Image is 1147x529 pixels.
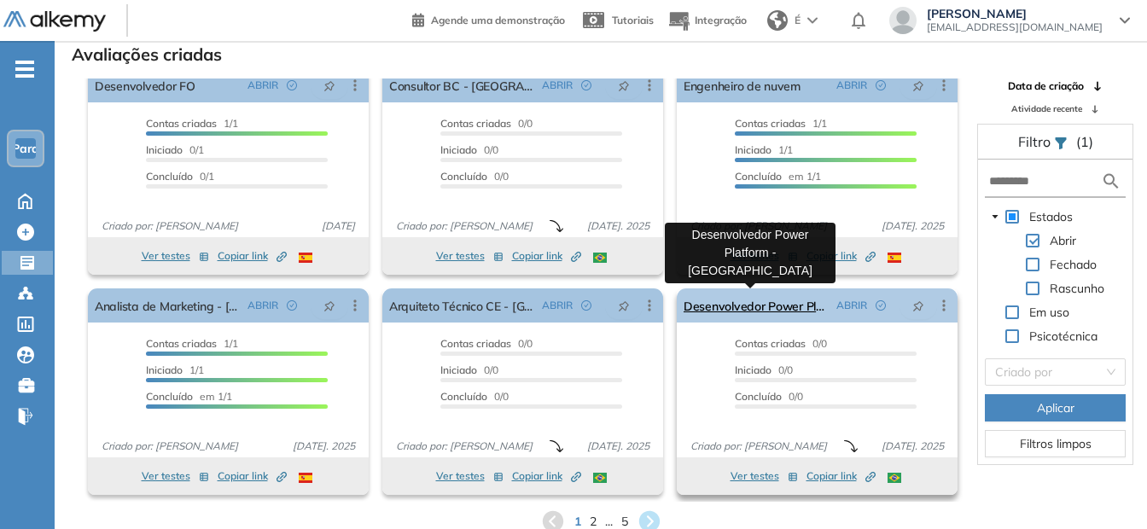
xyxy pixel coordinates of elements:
[888,253,901,263] img: ESP
[735,143,793,156] span: 1/1
[146,337,238,350] span: 1/1
[1076,131,1093,152] span: (1)
[735,143,771,156] span: Iniciado
[440,117,533,130] span: 0/0
[389,288,535,323] a: Arquiteto Técnico CE - [GEOGRAPHIC_DATA]
[1037,398,1074,417] span: Aplicar
[146,337,217,350] span: Contas criadas
[146,390,193,403] span: Concluído
[1029,328,1098,344] span: Psicotécnica
[875,218,951,234] span: [DATE]. 2025
[311,292,348,319] button: Tacha
[323,78,335,92] span: Tacha
[1050,257,1097,272] span: Fechado
[440,337,511,350] span: Contas criadas
[436,248,485,264] font: Ver testes
[146,390,232,403] span: em 1/1
[581,80,591,90] span: Círculo de verificação
[667,3,747,39] button: Integração
[436,466,504,486] button: Ver testes
[146,363,183,376] span: Iniciado
[440,337,533,350] span: 0/0
[985,394,1126,421] button: Aplicar
[440,143,477,156] span: Iniciado
[440,170,509,183] span: 0/0
[806,248,857,264] font: Copiar link
[142,246,209,266] button: Ver testes
[735,363,793,376] span: 0/0
[735,170,821,183] span: em 1/1
[218,248,268,264] font: Copiar link
[436,468,485,484] font: Ver testes
[580,218,656,234] span: [DATE]. 2025
[1018,133,1054,150] span: Filtro
[299,473,312,483] img: ESP
[1008,78,1084,94] span: Data de criação
[72,44,222,65] h3: Avaliações criadas
[1011,102,1082,115] span: Atividade recente
[512,466,581,486] button: Copiar link
[440,170,487,183] span: Concluído
[247,298,278,313] span: ABRIR
[389,439,539,454] span: Criado por: [PERSON_NAME]
[1050,233,1076,248] span: Abrir
[315,218,362,234] span: [DATE]
[836,78,867,93] span: ABRIR
[142,248,190,264] font: Ver testes
[612,14,654,26] span: Tutoriais
[912,299,924,312] span: Tacha
[1101,171,1121,192] img: search icon
[1046,230,1080,251] span: Abiertas
[436,246,504,266] button: Ver testes
[807,17,818,24] img: arrow
[876,300,886,311] span: Círculo de verificação
[593,473,607,483] img: SUTIÃ
[95,439,245,454] span: Criado por: [PERSON_NAME]
[695,14,747,26] span: Integração
[95,288,241,323] a: Analista de Marketing - [GEOGRAPHIC_DATA]
[605,72,643,99] button: Tacha
[912,78,924,92] span: Tacha
[806,466,876,486] button: Copiar link
[440,363,498,376] span: 0/0
[888,473,901,483] img: SUTIÃ
[735,117,806,130] span: Contas criadas
[146,170,214,183] span: 0/1
[900,72,937,99] button: Tacha
[146,363,204,376] span: 1/1
[731,466,798,486] button: Ver testes
[1026,206,1076,227] span: Estados
[593,253,607,263] img: SUTIÃ
[389,68,535,102] a: Consultor BC - [GEOGRAPHIC_DATA]
[287,300,297,311] span: Círculo de verificação
[218,468,268,484] font: Copiar link
[735,117,827,130] span: 1/1
[389,218,539,234] span: Criado por: [PERSON_NAME]
[146,117,217,130] span: Contas criadas
[440,390,487,403] span: Concluído
[142,466,209,486] button: Ver testes
[218,246,287,266] button: Copiar link
[287,80,297,90] span: Círculo de verificação
[927,7,1103,20] span: [PERSON_NAME]
[684,439,834,454] span: Criado por: [PERSON_NAME]
[806,468,857,484] font: Copiar link
[735,170,782,183] span: Concluído
[247,78,278,93] span: ABRIR
[323,299,335,312] span: Tacha
[731,468,779,484] font: Ver testes
[15,67,34,71] i: -
[875,439,951,454] span: [DATE]. 2025
[412,9,565,29] a: Agende uma demonstração
[1029,209,1073,224] span: Estados
[146,143,204,156] span: 0/1
[3,11,106,32] img: Logo
[440,363,477,376] span: Iniciado
[618,299,630,312] span: Tacha
[512,248,562,264] font: Copiar link
[286,439,362,454] span: [DATE]. 2025
[991,212,999,221] span: Acento circunflexo
[1046,254,1100,275] span: Cerradas
[1046,278,1108,299] span: Borrador
[900,292,937,319] button: Tacha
